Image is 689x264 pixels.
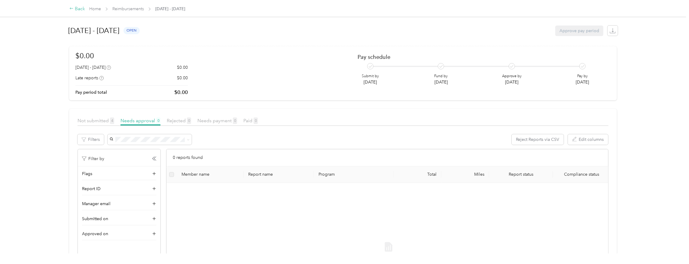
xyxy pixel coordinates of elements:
div: Total [398,172,437,177]
span: Compliance status [558,172,605,177]
span: Report ID [82,186,101,192]
button: Edit columns [568,134,608,145]
span: 0 [187,117,191,124]
p: Approve by [502,74,522,79]
span: Not submitted [78,118,114,123]
span: Approved on [82,231,108,237]
h1: [DATE] - [DATE] [68,23,119,38]
span: Manager email [82,201,111,207]
button: Filters [78,134,104,145]
span: Rejected [167,118,191,123]
span: 4 [110,117,114,124]
p: Pay by [576,74,589,79]
iframe: Everlance-gr Chat Button Frame [655,230,689,264]
a: Home [89,6,101,11]
p: [DATE] [434,79,448,85]
div: Member name [181,172,239,177]
p: Pay period total [75,89,107,96]
p: [DATE] [362,79,379,85]
div: Back [69,5,85,13]
a: Reimbursements [112,6,144,11]
div: Miles [446,172,484,177]
span: Report status [494,172,548,177]
span: 0 [156,117,160,124]
h2: Pay schedule [358,54,600,60]
span: Submitted on [82,216,108,222]
p: Filter by [82,156,104,162]
th: Report name [244,166,314,183]
span: Needs approval [120,118,160,123]
span: 0 [233,117,237,124]
button: Reject Reports via CSV [512,134,564,145]
span: open [123,27,140,34]
span: Flags [82,171,92,177]
th: Program [314,166,393,183]
div: [DATE] - [DATE] [75,64,111,71]
span: [DATE] - [DATE] [155,6,185,12]
span: Needs payment [197,118,237,123]
p: $0.00 [174,89,188,96]
span: Paid [243,118,258,123]
th: Member name [177,166,244,183]
h1: $0.00 [75,50,188,61]
div: 0 reports found [166,149,608,166]
p: [DATE] [502,79,522,85]
p: Fund by [434,74,448,79]
p: Submit by [362,74,379,79]
p: $0.00 [177,75,188,81]
p: [DATE] [576,79,589,85]
div: Late reports [75,75,104,81]
p: $0.00 [177,64,188,71]
span: 0 [254,117,258,124]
